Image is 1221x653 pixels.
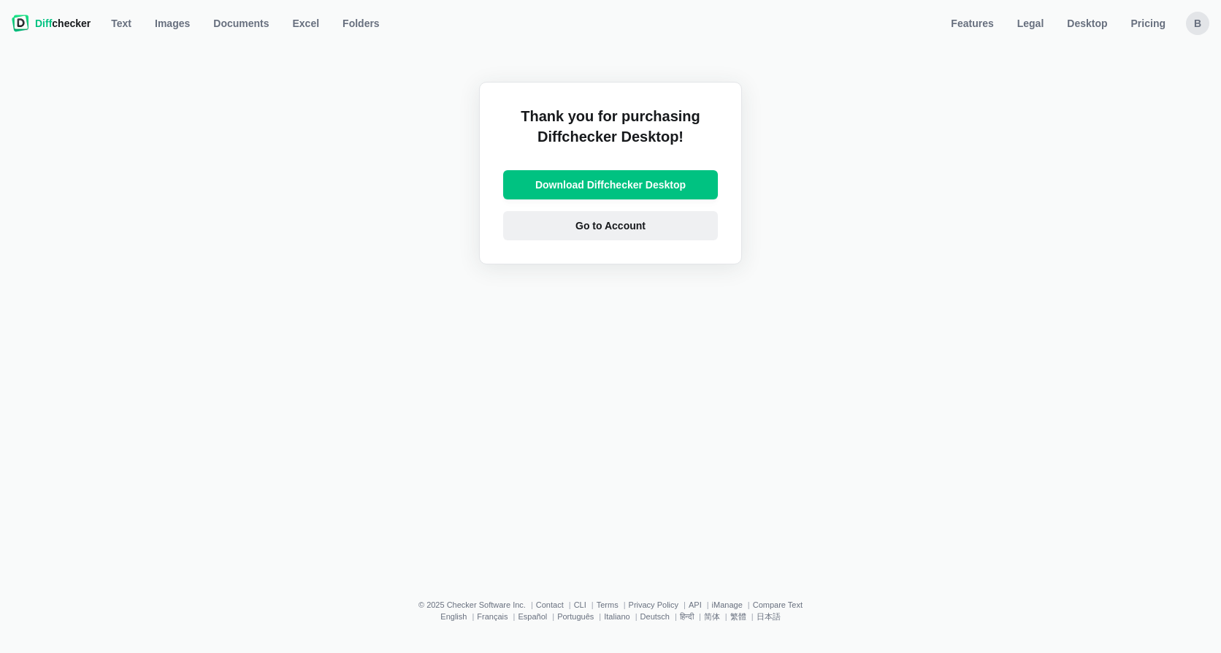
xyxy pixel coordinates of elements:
span: Legal [1014,16,1047,31]
a: iManage [712,600,743,609]
span: Desktop [1064,16,1110,31]
a: Privacy Policy [629,600,678,609]
a: Text [102,12,140,35]
span: Features [948,16,996,31]
a: Diffchecker [12,12,91,35]
a: Terms [597,600,619,609]
a: 日本語 [757,612,781,621]
a: Excel [284,12,329,35]
a: CLI [574,600,586,609]
a: Go to Account [503,211,718,240]
a: Download Diffchecker Desktop [503,170,718,199]
a: Português [557,612,594,621]
span: Excel [290,16,323,31]
a: Compare Text [753,600,803,609]
a: Images [146,12,199,35]
a: 简体 [704,612,720,621]
a: Contact [536,600,564,609]
h2: Thank you for purchasing Diffchecker Desktop! [503,106,718,159]
span: Diff [35,18,52,29]
a: API [689,600,702,609]
img: Diffchecker logo [12,15,29,32]
li: © 2025 Checker Software Inc. [418,600,536,609]
span: Text [108,16,134,31]
span: Images [152,16,193,31]
button: Folders [334,12,388,35]
a: Features [942,12,1002,35]
button: B [1186,12,1209,35]
span: checker [35,16,91,31]
a: Pricing [1122,12,1174,35]
a: हिन्दी [680,612,694,621]
a: English [440,612,467,621]
span: Download Diffchecker Desktop [532,177,689,192]
a: Legal [1008,12,1053,35]
span: Folders [340,16,383,31]
span: Go to Account [573,218,648,233]
a: Deutsch [640,612,670,621]
a: Desktop [1058,12,1116,35]
a: Documents [204,12,277,35]
a: 繁體 [730,612,746,621]
a: Italiano [604,612,629,621]
a: Français [477,612,508,621]
span: Documents [210,16,272,31]
span: Pricing [1128,16,1168,31]
a: Español [518,612,547,621]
